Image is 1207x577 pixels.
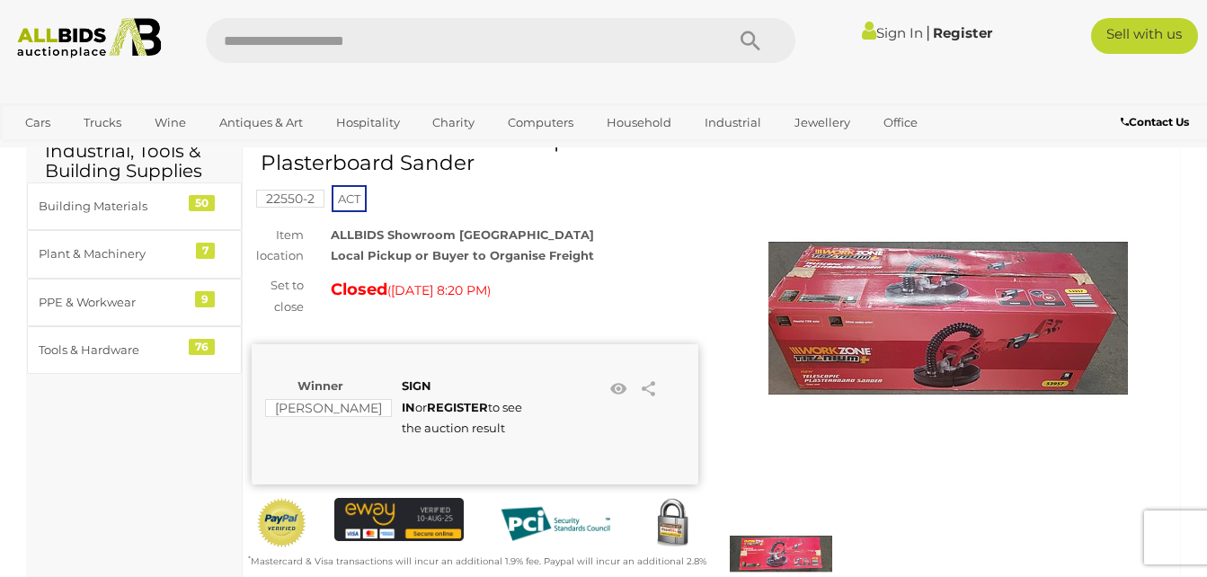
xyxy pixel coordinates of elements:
[27,182,242,230] a: Building Materials 50
[238,225,317,267] div: Item location
[331,280,387,299] strong: Closed
[238,275,317,317] div: Set to close
[13,138,74,167] a: Sports
[933,24,992,41] a: Register
[334,498,464,541] img: eWAY Payment Gateway
[605,376,632,403] li: Watch this item
[143,108,198,138] a: Wine
[324,108,412,138] a: Hospitality
[595,108,683,138] a: Household
[9,18,170,58] img: Allbids.com.au
[331,227,594,242] strong: ALLBIDS Showroom [GEOGRAPHIC_DATA]
[926,22,930,42] span: |
[1121,115,1189,129] b: Contact Us
[693,108,773,138] a: Industrial
[256,498,307,547] img: Official PayPal Seal
[265,399,392,417] mark: [PERSON_NAME]
[496,108,585,138] a: Computers
[331,248,594,262] strong: Local Pickup or Buyer to Organise Freight
[706,18,795,63] button: Search
[39,340,187,360] div: Tools & Hardware
[427,400,488,414] a: REGISTER
[297,378,343,393] b: Winner
[72,108,133,138] a: Trucks
[195,291,215,307] div: 9
[39,196,187,217] div: Building Materials
[256,191,324,206] a: 22550-2
[491,498,620,550] img: PCI DSS compliant
[13,108,62,138] a: Cars
[421,108,486,138] a: Charity
[1121,112,1194,132] a: Contact Us
[402,378,522,435] span: or to see the auction result
[783,108,862,138] a: Jewellery
[647,498,698,549] img: Secured by Rapid SSL
[27,230,242,278] a: Plant & Machinery 7
[402,378,431,413] a: SIGN IN
[872,108,929,138] a: Office
[84,138,235,167] a: [GEOGRAPHIC_DATA]
[45,141,224,181] h2: Industrial, Tools & Building Supplies
[39,292,187,313] div: PPE & Workwear
[1091,18,1198,54] a: Sell with us
[332,185,367,212] span: ACT
[27,326,242,374] a: Tools & Hardware 76
[189,195,215,211] div: 50
[387,283,491,297] span: ( )
[862,24,923,41] a: Sign In
[391,282,487,298] span: [DATE] 8:20 PM
[27,279,242,326] a: PPE & Workwear 9
[189,339,215,355] div: 76
[39,244,187,264] div: Plant & Machinery
[261,129,694,175] h1: Work Zone Titanium Telescopic Plasterboard Sander
[256,190,324,208] mark: 22550-2
[768,138,1128,498] img: Work Zone Titanium Telescopic Plasterboard Sander
[208,108,315,138] a: Antiques & Art
[196,243,215,259] div: 7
